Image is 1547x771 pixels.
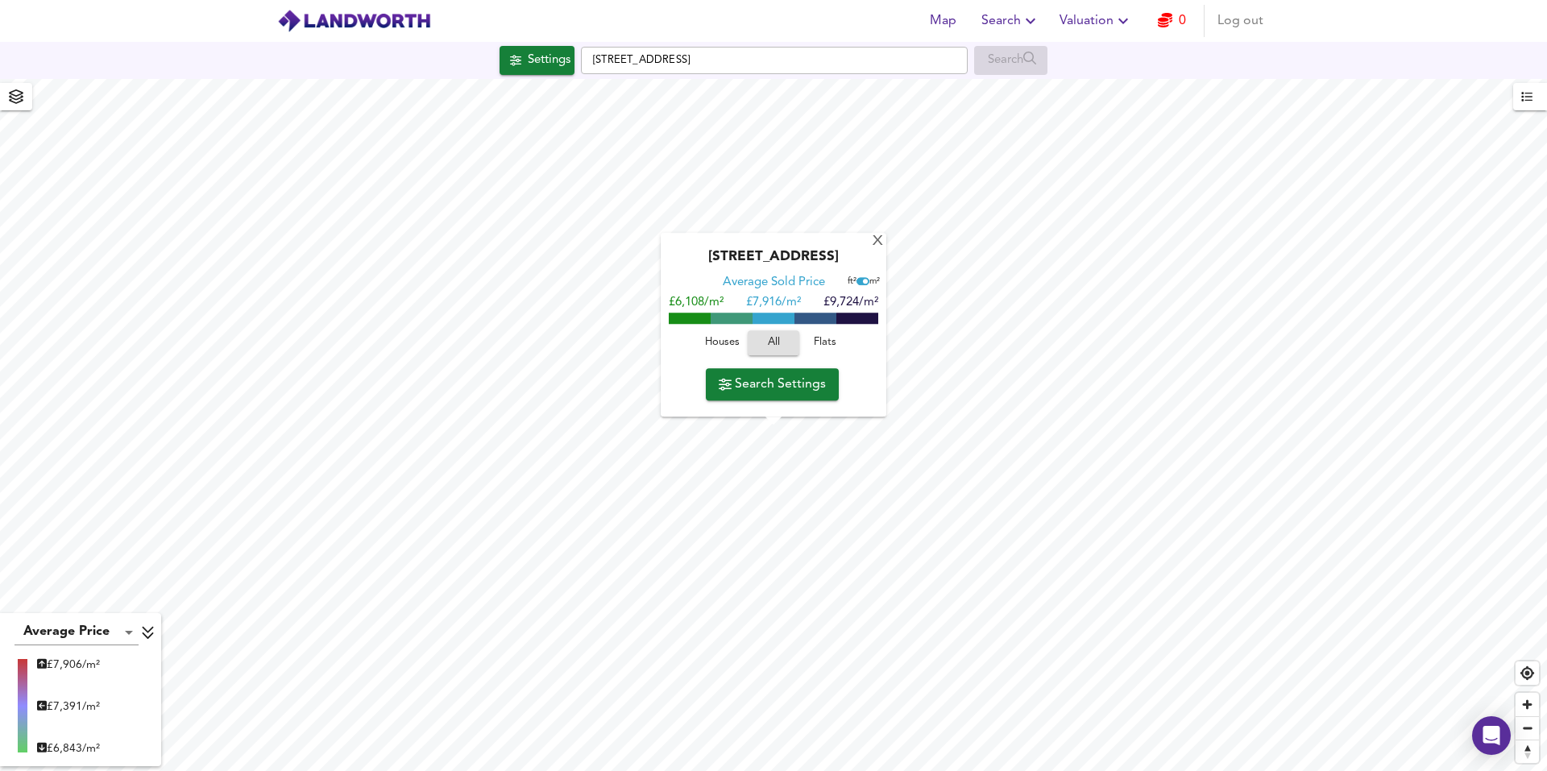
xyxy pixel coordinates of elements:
[974,46,1047,75] div: Enable a Source before running a Search
[975,5,1047,37] button: Search
[1516,716,1539,740] button: Zoom out
[746,297,801,309] span: £ 7,916/m²
[37,657,100,673] div: £ 7,906/m²
[700,334,744,353] span: Houses
[696,331,748,356] button: Houses
[723,276,825,292] div: Average Sold Price
[871,234,885,250] div: X
[748,331,799,356] button: All
[981,10,1040,32] span: Search
[706,368,839,400] button: Search Settings
[500,46,574,75] button: Settings
[799,331,851,356] button: Flats
[277,9,431,33] img: logo
[1211,5,1270,37] button: Log out
[1146,5,1197,37] button: 0
[1060,10,1133,32] span: Valuation
[15,620,139,645] div: Average Price
[37,698,100,715] div: £ 7,391/m²
[823,297,878,309] span: £9,724/m²
[1516,740,1539,763] button: Reset bearing to north
[1472,716,1511,755] div: Open Intercom Messenger
[1516,661,1539,685] button: Find my location
[1053,5,1139,37] button: Valuation
[669,297,724,309] span: £6,108/m²
[500,46,574,75] div: Click to configure Search Settings
[581,47,968,74] input: Enter a location...
[917,5,968,37] button: Map
[528,50,570,71] div: Settings
[669,250,878,276] div: [STREET_ADDRESS]
[1217,10,1263,32] span: Log out
[848,278,856,287] span: ft²
[37,740,100,756] div: £ 6,843/m²
[756,334,791,353] span: All
[1516,740,1539,763] span: Reset bearing to north
[869,278,880,287] span: m²
[719,373,826,396] span: Search Settings
[803,334,847,353] span: Flats
[1158,10,1186,32] a: 0
[1516,693,1539,716] button: Zoom in
[923,10,962,32] span: Map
